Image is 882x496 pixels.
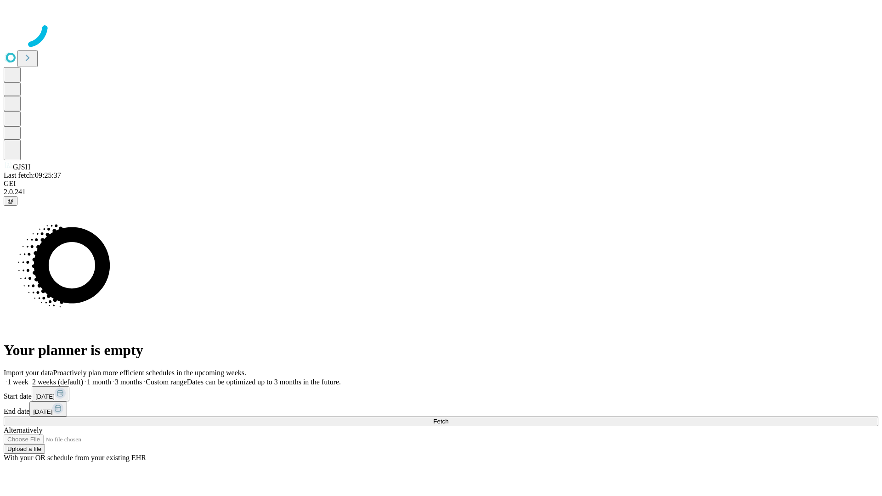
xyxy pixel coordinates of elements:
[32,386,69,401] button: [DATE]
[4,386,878,401] div: Start date
[115,378,142,386] span: 3 months
[53,369,246,377] span: Proactively plan more efficient schedules in the upcoming weeks.
[4,417,878,426] button: Fetch
[13,163,30,171] span: GJSH
[4,188,878,196] div: 2.0.241
[4,426,42,434] span: Alternatively
[4,369,53,377] span: Import your data
[4,454,146,462] span: With your OR schedule from your existing EHR
[33,408,52,415] span: [DATE]
[4,401,878,417] div: End date
[35,393,55,400] span: [DATE]
[87,378,111,386] span: 1 month
[4,196,17,206] button: @
[146,378,187,386] span: Custom range
[7,378,28,386] span: 1 week
[7,197,14,204] span: @
[187,378,341,386] span: Dates can be optimized up to 3 months in the future.
[32,378,83,386] span: 2 weeks (default)
[4,180,878,188] div: GEI
[29,401,67,417] button: [DATE]
[4,171,61,179] span: Last fetch: 09:25:37
[4,444,45,454] button: Upload a file
[433,418,448,425] span: Fetch
[4,342,878,359] h1: Your planner is empty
